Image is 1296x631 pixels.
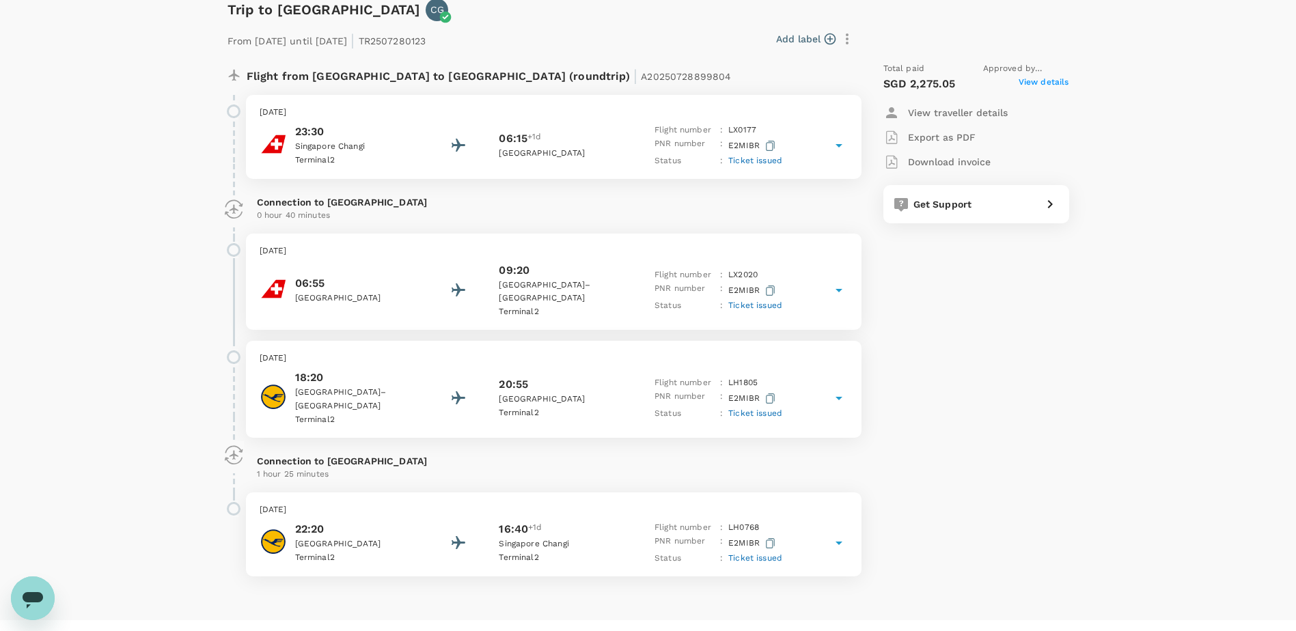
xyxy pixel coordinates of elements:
p: 06:15 [499,130,527,147]
span: +1d [527,130,541,147]
p: LX 2020 [728,268,758,282]
span: +1d [528,521,542,537]
span: | [350,31,355,50]
span: A20250728899804 [641,71,731,82]
span: Ticket issued [728,156,782,165]
p: 0 hour 40 minutes [257,209,851,223]
p: SGD 2,275.05 [883,76,956,92]
span: Total paid [883,62,925,76]
p: E2MIBR [728,282,778,299]
p: : [720,390,723,407]
p: [GEOGRAPHIC_DATA] [499,393,622,406]
span: Ticket issued [728,553,782,563]
p: : [720,124,723,137]
p: Flight from [GEOGRAPHIC_DATA] to [GEOGRAPHIC_DATA] (roundtrip) [247,62,732,87]
span: Approved by [983,62,1069,76]
p: PNR number [654,282,715,299]
p: 09:20 [499,262,529,279]
img: SWISS [260,275,287,303]
img: SWISS [260,130,287,158]
p: Flight number [654,376,715,390]
p: : [720,521,723,535]
p: LH 1805 [728,376,758,390]
p: Singapore Changi [295,140,418,154]
p: LH 0768 [728,521,759,535]
p: LX 0177 [728,124,756,137]
p: CG [430,3,444,16]
p: : [720,268,723,282]
p: : [720,299,723,313]
p: Download invoice [908,155,991,169]
p: : [720,282,723,299]
p: [DATE] [260,106,848,120]
p: PNR number [654,535,715,552]
p: Export as PDF [908,130,976,144]
p: Status [654,407,715,421]
p: Terminal 2 [295,154,418,167]
p: Terminal 2 [499,406,622,420]
p: : [720,535,723,552]
p: Connection to [GEOGRAPHIC_DATA] [257,454,851,468]
p: Status [654,552,715,565]
p: : [720,552,723,565]
p: : [720,137,723,154]
button: Add label [776,32,836,46]
p: Flight number [654,268,715,282]
p: Flight number [654,124,715,137]
p: PNR number [654,390,715,407]
p: 23:30 [295,124,418,140]
span: Ticket issued [728,408,782,418]
p: View traveller details [908,106,1008,120]
p: Terminal 2 [295,413,418,427]
p: E2MIBR [728,535,778,552]
span: Ticket issued [728,300,782,310]
p: [DATE] [260,503,848,517]
p: From [DATE] until [DATE] TR2507280123 [228,27,426,51]
button: Download invoice [883,150,991,174]
p: Terminal 2 [499,305,622,319]
p: E2MIBR [728,137,778,154]
p: 16:40 [499,521,528,537]
p: Singapore Changi [499,537,622,551]
p: [DATE] [260,244,848,258]
button: Export as PDF [883,125,976,150]
p: [GEOGRAPHIC_DATA]–[GEOGRAPHIC_DATA] [499,279,622,306]
p: [DATE] [260,352,848,365]
p: [GEOGRAPHIC_DATA] [295,537,418,551]
p: PNR number [654,137,715,154]
iframe: Button to launch messaging window [11,576,55,620]
p: 22:20 [295,521,418,537]
p: Status [654,299,715,313]
p: : [720,376,723,390]
p: Terminal 2 [499,551,622,565]
p: Status [654,154,715,168]
p: : [720,407,723,421]
p: [GEOGRAPHIC_DATA] [295,292,418,305]
img: Lufthansa [260,528,287,555]
p: Terminal 2 [295,551,418,565]
p: 06:55 [295,275,418,292]
p: E2MIBR [728,390,778,407]
p: : [720,154,723,168]
span: Get Support [913,199,972,210]
p: [GEOGRAPHIC_DATA]–[GEOGRAPHIC_DATA] [295,386,418,413]
p: 20:55 [499,376,528,393]
p: 18:20 [295,369,418,386]
img: Lufthansa [260,383,287,410]
p: Connection to [GEOGRAPHIC_DATA] [257,195,851,209]
span: | [633,66,637,85]
p: 1 hour 25 minutes [257,468,851,481]
span: View details [1019,76,1069,92]
p: Flight number [654,521,715,535]
p: [GEOGRAPHIC_DATA] [499,147,622,160]
button: View traveller details [883,100,1008,125]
